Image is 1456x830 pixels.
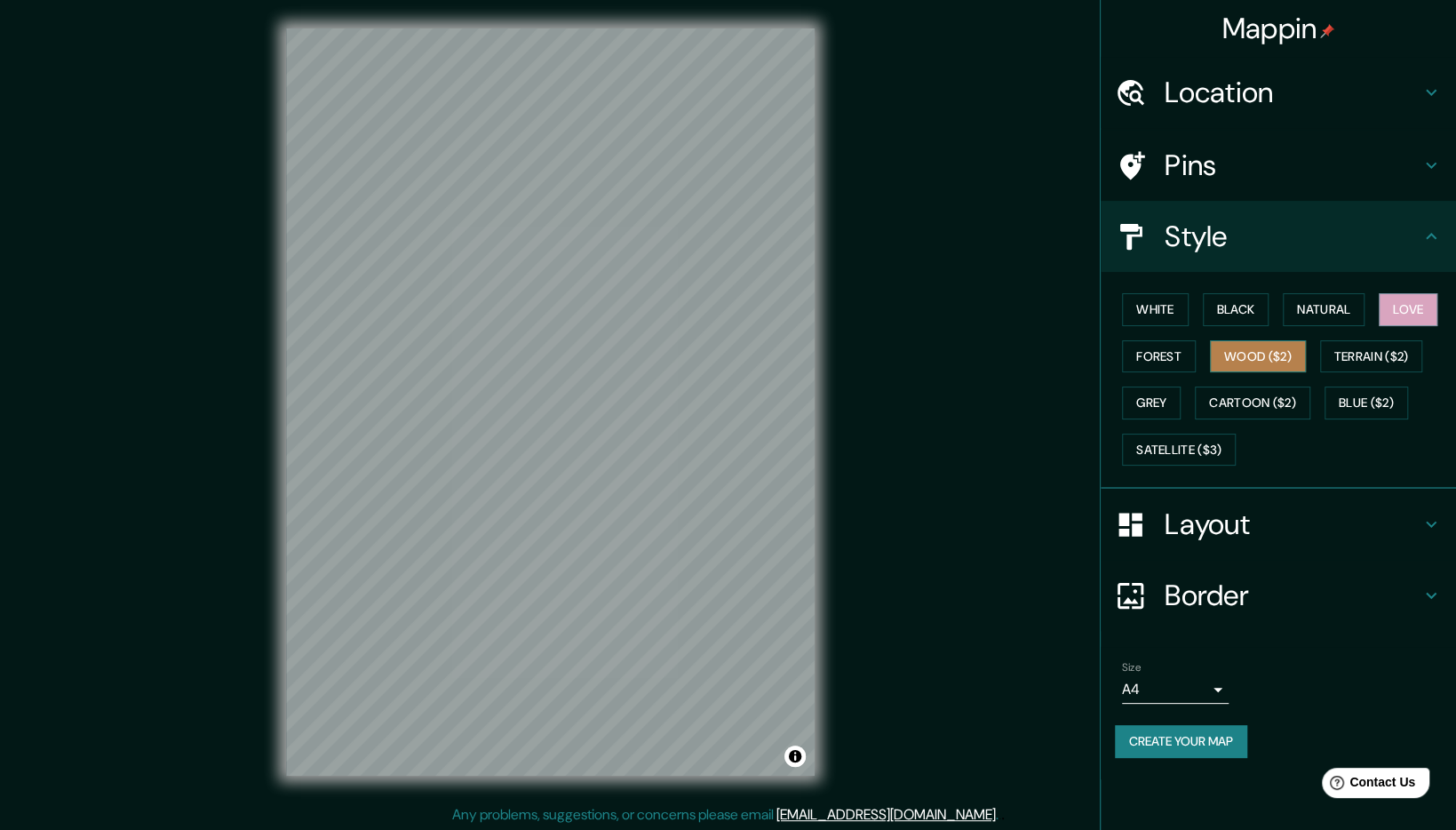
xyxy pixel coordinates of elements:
a: [EMAIL_ADDRESS][DOMAIN_NAME] [776,805,996,824]
button: Toggle attribution [784,746,806,767]
div: Border [1101,560,1456,631]
button: Terrain ($2) [1320,340,1423,373]
h4: Layout [1165,507,1420,542]
div: Location [1101,57,1456,128]
div: A4 [1122,675,1229,704]
iframe: Help widget launcher [1298,761,1436,810]
button: Blue ($2) [1325,387,1408,419]
div: . [1001,804,1005,826]
button: Create your map [1115,725,1247,758]
button: Love [1379,293,1437,326]
button: Grey [1122,387,1181,419]
button: Forest [1122,340,1196,373]
div: Style [1101,201,1456,272]
label: Size [1122,660,1141,675]
h4: Pins [1165,148,1420,183]
h4: Border [1165,578,1420,613]
button: Natural [1283,293,1365,326]
button: Cartoon ($2) [1195,387,1310,419]
h4: Location [1165,75,1420,110]
p: Any problems, suggestions, or concerns please email . [452,804,999,826]
div: Pins [1101,130,1456,201]
button: White [1122,293,1189,326]
button: Satellite ($3) [1122,434,1236,467]
div: . [999,804,1001,826]
img: pin-icon.png [1320,24,1334,38]
div: Layout [1101,489,1456,560]
button: Black [1203,293,1269,326]
button: Wood ($2) [1210,340,1306,373]
canvas: Map [286,28,815,776]
h4: Mappin [1222,11,1335,46]
h4: Style [1165,219,1420,254]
